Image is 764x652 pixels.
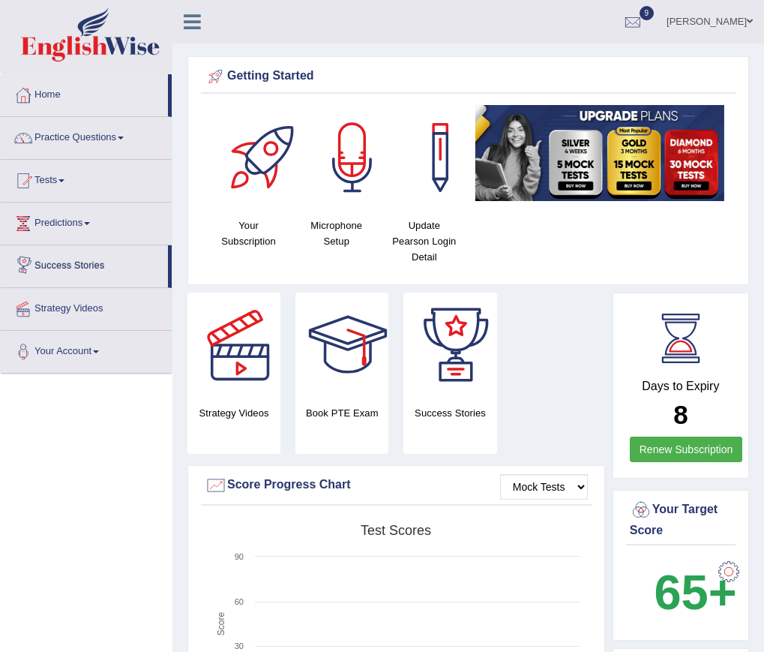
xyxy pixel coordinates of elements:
[205,474,588,497] div: Score Progress Chart
[187,405,280,421] h4: Strategy Videos
[361,523,431,538] tspan: Test scores
[300,218,373,249] h4: Microphone Setup
[216,612,226,636] tspan: Score
[388,218,460,265] h4: Update Pearson Login Detail
[1,331,172,368] a: Your Account
[630,380,732,393] h4: Days to Expiry
[1,74,168,112] a: Home
[1,288,172,326] a: Strategy Videos
[205,65,732,88] div: Getting Started
[1,245,168,283] a: Success Stories
[295,405,388,421] h4: Book PTE Exam
[1,160,172,197] a: Tests
[1,117,172,155] a: Practice Questions
[630,499,732,539] div: Your Target Score
[673,400,688,429] b: 8
[654,565,736,620] b: 65+
[403,405,496,421] h4: Success Stories
[235,552,244,561] text: 90
[1,203,172,240] a: Predictions
[235,641,244,650] text: 30
[212,218,285,249] h4: Your Subscription
[235,597,244,606] text: 60
[640,6,655,20] span: 9
[475,105,724,201] img: small5.jpg
[630,437,743,462] a: Renew Subscription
